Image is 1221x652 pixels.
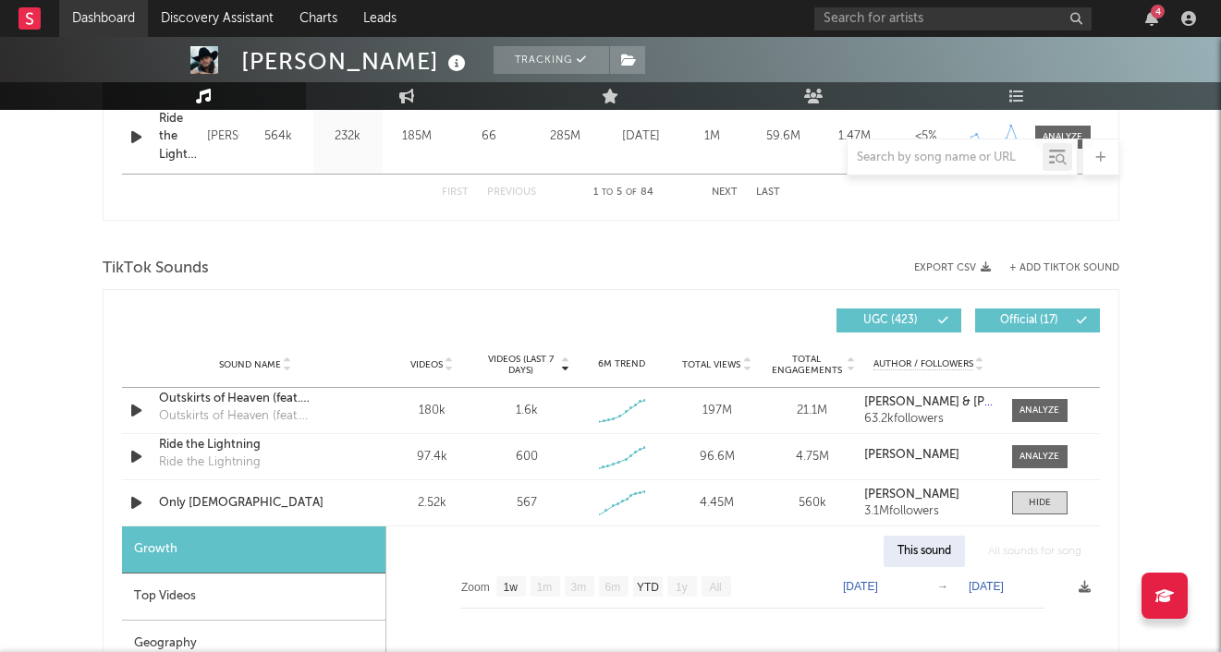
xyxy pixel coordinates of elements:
[814,7,1092,30] input: Search for artists
[884,536,965,567] div: This sound
[570,581,586,594] text: 3m
[674,402,760,420] div: 197M
[864,396,1068,408] strong: [PERSON_NAME] & [PERSON_NAME]
[681,127,743,146] div: 1M
[914,262,991,273] button: Export CSV
[159,390,352,408] a: Outskirts of Heaven (feat. [PERSON_NAME])
[103,258,209,280] span: TikTok Sounds
[536,581,552,594] text: 1m
[457,127,521,146] div: 66
[864,449,993,462] a: [PERSON_NAME]
[674,494,760,513] div: 4.45M
[503,581,518,594] text: 1w
[410,359,443,370] span: Videos
[1151,5,1165,18] div: 4
[249,127,309,146] div: 564k
[674,448,760,466] div: 96.6M
[864,505,993,518] div: 3.1M followers
[864,413,993,426] div: 63.2k followers
[969,580,1004,593] text: [DATE]
[122,526,385,574] div: Growth
[712,187,738,198] button: Next
[991,263,1119,273] button: + Add TikTok Sound
[516,402,538,420] div: 1.6k
[122,574,385,621] div: Top Videos
[517,494,537,513] div: 567
[974,536,1095,567] div: All sounds for song
[769,402,855,420] div: 21.1M
[159,494,352,513] a: Only [DEMOGRAPHIC_DATA]
[389,494,475,513] div: 2.52k
[159,436,352,454] a: Ride the Lightning
[579,357,665,371] div: 6M Trend
[1145,11,1158,26] button: 4
[483,354,558,376] span: Videos (last 7 days)
[769,448,855,466] div: 4.75M
[389,402,475,420] div: 180k
[752,127,814,146] div: 59.6M
[769,494,855,513] div: 560k
[318,127,378,146] div: 232k
[873,358,973,370] span: Author / Followers
[864,396,993,409] a: [PERSON_NAME] & [PERSON_NAME]
[987,315,1072,326] span: Official ( 17 )
[864,449,959,461] strong: [PERSON_NAME]
[487,187,536,198] button: Previous
[769,354,844,376] span: Total Engagements
[387,127,447,146] div: 185M
[682,359,740,370] span: Total Views
[975,308,1100,332] button: Official(17)
[836,308,961,332] button: UGC(423)
[864,489,993,501] a: [PERSON_NAME]
[626,188,637,197] span: of
[389,448,475,466] div: 97.4k
[709,581,721,594] text: All
[442,187,469,198] button: First
[610,127,672,146] div: [DATE]
[864,489,959,501] strong: [PERSON_NAME]
[604,581,620,594] text: 6m
[843,580,878,593] text: [DATE]
[461,581,490,594] text: Zoom
[219,359,281,370] span: Sound Name
[636,581,658,594] text: YTD
[676,581,688,594] text: 1y
[895,127,957,146] div: <5%
[824,127,885,146] div: 1.47M
[159,407,352,426] div: Outskirts of Heaven (feat. [PERSON_NAME])
[531,127,601,146] div: 285M
[207,126,239,148] div: [PERSON_NAME]
[848,151,1043,165] input: Search by song name or URL
[602,188,613,197] span: to
[494,46,609,74] button: Tracking
[241,46,470,77] div: [PERSON_NAME]
[937,580,948,593] text: →
[756,187,780,198] button: Last
[159,453,261,472] div: Ride the Lightning
[1009,263,1119,273] button: + Add TikTok Sound
[516,448,538,466] div: 600
[849,315,934,326] span: UGC ( 423 )
[573,182,675,204] div: 1 5 84
[159,110,198,164] a: Ride the Lightning - 717 Tapes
